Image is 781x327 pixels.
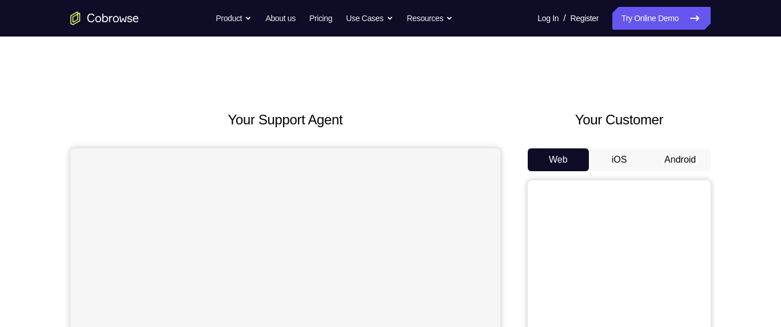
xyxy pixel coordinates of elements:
h2: Your Support Agent [70,110,500,130]
a: Try Online Demo [612,7,711,30]
button: Web [528,148,589,171]
span: / [563,11,565,25]
button: Product [216,7,252,30]
h2: Your Customer [528,110,711,130]
a: Log In [537,7,559,30]
a: Pricing [309,7,332,30]
button: iOS [589,148,650,171]
a: About us [265,7,295,30]
button: Resources [407,7,453,30]
button: Use Cases [346,7,393,30]
a: Register [571,7,599,30]
button: Android [649,148,711,171]
a: Go to the home page [70,11,139,25]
